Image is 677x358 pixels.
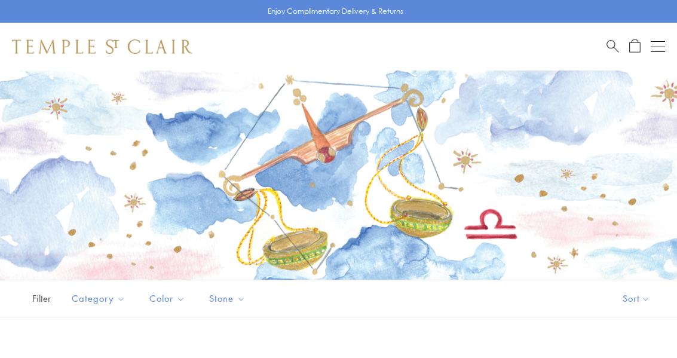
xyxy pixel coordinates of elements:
a: Open Shopping Bag [629,39,641,54]
span: Color [143,291,194,306]
span: Stone [203,291,255,306]
button: Stone [200,285,255,312]
button: Color [140,285,194,312]
p: Enjoy Complimentary Delivery & Returns [268,5,403,17]
button: Open navigation [651,39,665,54]
button: Category [63,285,134,312]
span: Category [66,291,134,306]
button: Show sort by [596,280,677,317]
a: Search [606,39,619,54]
iframe: Gorgias live chat messenger [617,302,665,346]
img: Temple St. Clair [12,39,192,54]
